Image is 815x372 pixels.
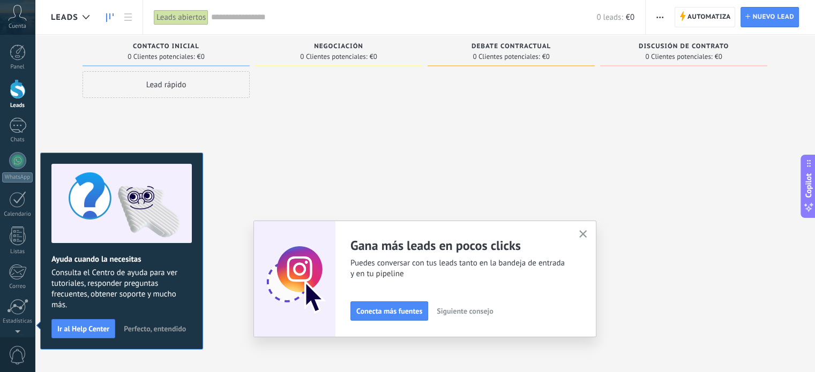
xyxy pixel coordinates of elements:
span: Negociación [314,43,363,50]
span: 0 Clientes potenciales: [473,54,540,60]
a: Lista [119,7,137,28]
h2: Ayuda cuando la necesitas [51,254,192,264]
div: Listas [2,248,33,255]
span: Discusión de contrato [639,43,729,50]
div: Leads [2,102,33,109]
span: 0 Clientes potenciales: [645,54,712,60]
div: Discusión de contrato [605,43,762,52]
span: Debate contractual [472,43,551,50]
a: Nuevo lead [741,7,799,27]
span: Contacto inicial [133,43,199,50]
span: Perfecto, entendido [124,325,186,332]
div: Negociación [260,43,417,52]
span: Ir al Help Center [57,325,109,332]
span: €0 [197,54,205,60]
a: Automatiza [675,7,736,27]
span: €0 [626,12,634,22]
span: 0 Clientes potenciales: [300,54,367,60]
div: Estadísticas [2,318,33,325]
span: Leads [51,12,78,22]
div: Lead rápido [83,71,250,98]
span: 0 Clientes potenciales: [128,54,195,60]
span: €0 [715,54,722,60]
div: Calendario [2,211,33,218]
span: €0 [370,54,377,60]
div: Leads abiertos [154,10,208,25]
h2: Gana más leads en pocos clicks [350,237,566,254]
span: €0 [542,54,550,60]
span: Cuenta [9,23,26,30]
div: Debate contractual [433,43,589,52]
span: Consulta el Centro de ayuda para ver tutoriales, responder preguntas frecuentes, obtener soporte ... [51,268,192,310]
button: Más [652,7,668,27]
span: Automatiza [687,7,731,27]
span: Nuevo lead [752,7,794,27]
span: Siguiente consejo [437,307,493,315]
span: 0 leads: [596,12,623,22]
div: Contacto inicial [88,43,244,52]
div: WhatsApp [2,172,33,183]
div: Chats [2,136,33,143]
div: Panel [2,64,33,71]
button: Siguiente consejo [432,303,498,319]
div: Correo [2,283,33,290]
span: Puedes conversar con tus leads tanto en la bandeja de entrada y en tu pipeline [350,258,566,279]
button: Conecta más fuentes [350,301,428,321]
button: Perfecto, entendido [119,321,191,337]
a: Leads [101,7,119,28]
span: Conecta más fuentes [356,307,422,315]
span: Copilot [803,173,814,198]
button: Ir al Help Center [51,319,115,338]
